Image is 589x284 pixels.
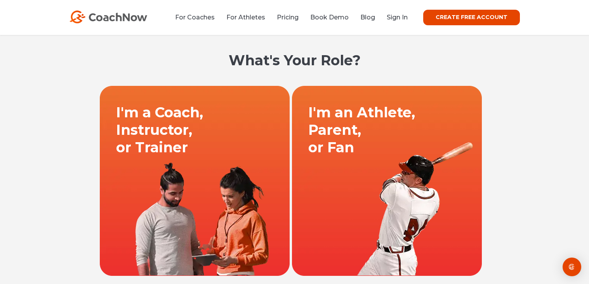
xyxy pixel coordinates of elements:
[226,14,265,21] a: For Athletes
[563,258,581,276] div: Open Intercom Messenger
[175,14,215,21] a: For Coaches
[387,14,408,21] a: Sign In
[423,10,520,25] a: CREATE FREE ACCOUNT
[360,14,375,21] a: Blog
[310,14,349,21] a: Book Demo
[69,10,147,23] img: CoachNow Logo
[277,14,299,21] a: Pricing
